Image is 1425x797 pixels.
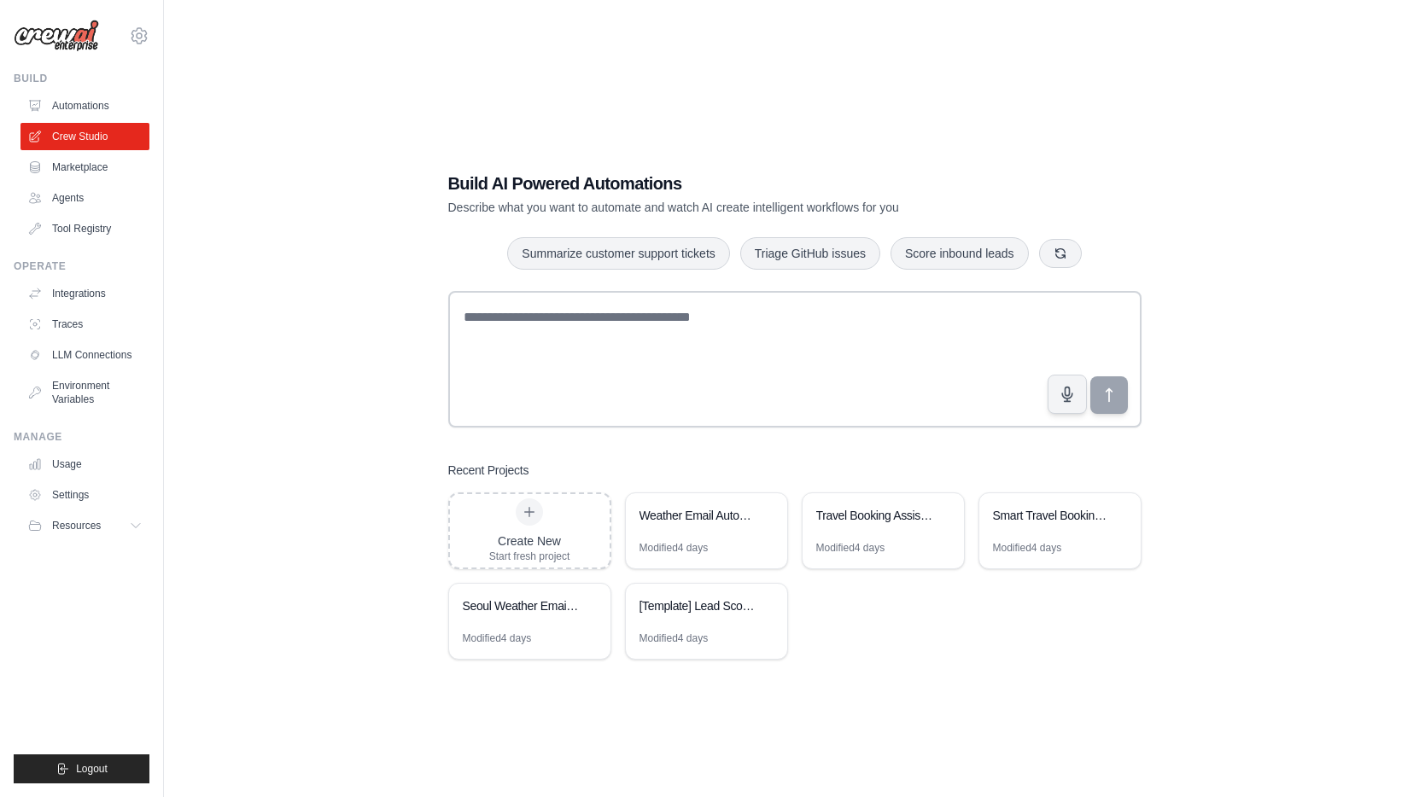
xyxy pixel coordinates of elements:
[14,430,149,444] div: Manage
[20,311,149,338] a: Traces
[463,631,532,645] div: Modified 4 days
[639,597,756,614] div: [Template] Lead Scoring and Strategy Crew
[20,215,149,242] a: Tool Registry
[20,372,149,413] a: Environment Variables
[1048,375,1087,414] button: Click to speak your automation idea
[14,259,149,273] div: Operate
[463,597,580,614] div: Seoul Weather Email Reporter
[20,280,149,307] a: Integrations
[816,541,885,555] div: Modified 4 days
[20,451,149,478] a: Usage
[489,532,570,550] div: Create New
[891,237,1029,270] button: Score inbound leads
[76,762,108,776] span: Logout
[20,123,149,150] a: Crew Studio
[52,519,101,532] span: Resources
[993,541,1062,555] div: Modified 4 days
[448,199,1022,216] p: Describe what you want to automate and watch AI create intelligent workflows for you
[1039,239,1082,268] button: Get new suggestions
[14,20,99,52] img: Logo
[20,184,149,212] a: Agents
[740,237,880,270] button: Triage GitHub issues
[20,481,149,509] a: Settings
[448,462,529,479] h3: Recent Projects
[20,341,149,369] a: LLM Connections
[20,512,149,539] button: Resources
[639,631,709,645] div: Modified 4 days
[993,507,1110,524] div: Smart Travel Booking Orchestrator with Agent [PERSON_NAME]
[14,754,149,783] button: Logout
[14,72,149,85] div: Build
[639,541,709,555] div: Modified 4 days
[507,237,729,270] button: Summarize customer support tickets
[20,154,149,181] a: Marketplace
[489,550,570,563] div: Start fresh project
[816,507,933,524] div: Travel Booking Assistant
[448,172,1022,195] h1: Build AI Powered Automations
[20,92,149,119] a: Automations
[639,507,756,524] div: Weather Email Automation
